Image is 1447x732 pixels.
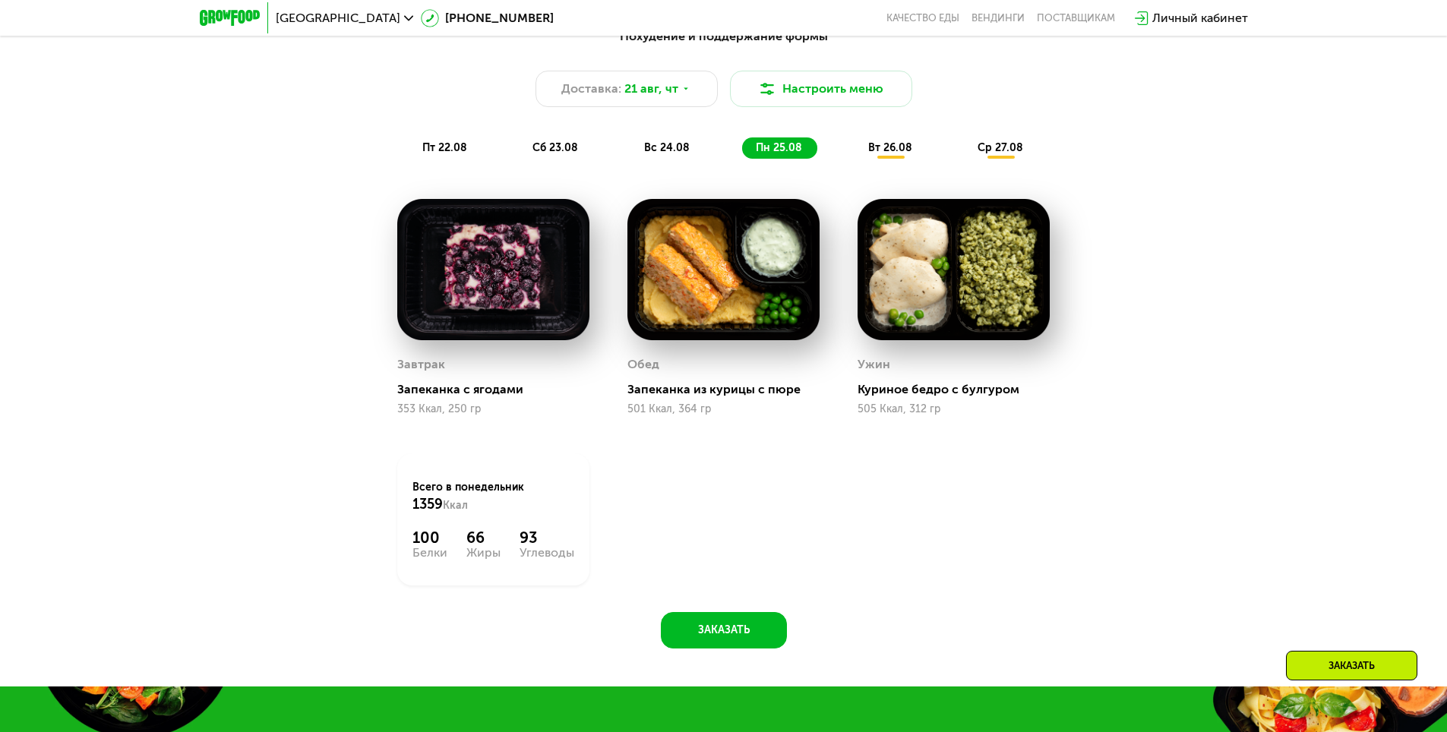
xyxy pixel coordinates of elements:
[886,12,959,24] a: Качество еды
[397,353,445,376] div: Завтрак
[412,547,447,559] div: Белки
[972,12,1025,24] a: Вендинги
[412,480,574,513] div: Всего в понедельник
[627,382,832,397] div: Запеканка из курицы с пюре
[561,80,621,98] span: Доставка:
[644,141,690,154] span: вс 24.08
[520,547,574,559] div: Углеводы
[756,141,802,154] span: пн 25.08
[466,528,501,547] div: 66
[661,612,787,648] button: Заказать
[276,12,400,24] span: [GEOGRAPHIC_DATA]
[627,353,659,376] div: Обед
[422,141,467,154] span: пт 22.08
[868,141,912,154] span: вт 26.08
[274,27,1174,46] div: Похудение и поддержание формы
[421,9,554,27] a: [PHONE_NUMBER]
[730,71,912,107] button: Настроить меню
[412,496,443,513] span: 1359
[627,403,820,415] div: 501 Ккал, 364 гр
[1152,9,1248,27] div: Личный кабинет
[858,382,1062,397] div: Куриное бедро с булгуром
[397,382,602,397] div: Запеканка с ягодами
[443,499,468,512] span: Ккал
[412,528,447,547] div: 100
[978,141,1023,154] span: ср 27.08
[1037,12,1115,24] div: поставщикам
[466,547,501,559] div: Жиры
[1286,651,1417,680] div: Заказать
[520,528,574,547] div: 93
[858,403,1050,415] div: 505 Ккал, 312 гр
[858,353,890,376] div: Ужин
[397,403,589,415] div: 353 Ккал, 250 гр
[532,141,578,154] span: сб 23.08
[624,80,678,98] span: 21 авг, чт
